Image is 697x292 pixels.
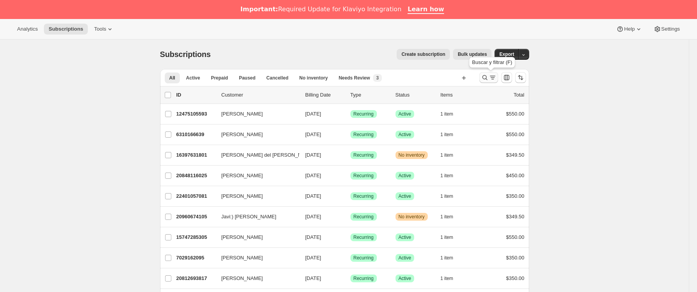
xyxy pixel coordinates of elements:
[12,24,42,35] button: Analytics
[305,131,321,137] span: [DATE]
[397,49,450,60] button: Create subscription
[506,131,524,137] span: $550.00
[376,75,379,81] span: 3
[441,170,462,181] button: 1 item
[176,273,524,284] div: 20812693817[PERSON_NAME][DATE]LogradoRecurringLogradoActive1 item$350.00
[441,275,453,282] span: 1 item
[354,275,374,282] span: Recurring
[217,149,294,161] button: [PERSON_NAME] del [PERSON_NAME] [PERSON_NAME]
[176,211,524,222] div: 20960674105Javi:) [PERSON_NAME][DATE]LogradoRecurringAdvertenciaNo inventory1 item$349.50
[176,191,524,202] div: 22401057081[PERSON_NAME][DATE]LogradoRecurringLogradoActive1 item$350.00
[396,91,434,99] p: Status
[221,233,263,241] span: [PERSON_NAME]
[501,72,512,83] button: Personalizar el orden y la visibilidad de las columnas de la tabla
[176,129,524,140] div: 6310166639[PERSON_NAME][DATE]LogradoRecurringLogradoActive1 item$550.00
[441,191,462,202] button: 1 item
[399,214,425,220] span: No inventory
[305,111,321,117] span: [DATE]
[221,275,263,282] span: [PERSON_NAME]
[441,232,462,243] button: 1 item
[441,173,453,179] span: 1 item
[506,152,524,158] span: $349.50
[305,234,321,240] span: [DATE]
[176,131,215,138] p: 6310166639
[515,72,526,83] button: Ordenar los resultados
[221,110,263,118] span: [PERSON_NAME]
[305,214,321,219] span: [DATE]
[399,152,425,158] span: No inventory
[305,275,321,281] span: [DATE]
[221,91,299,99] p: Customer
[239,75,256,81] span: Paused
[495,49,519,60] button: Export
[89,24,118,35] button: Tools
[221,254,263,262] span: [PERSON_NAME]
[49,26,83,32] span: Subscriptions
[354,234,374,240] span: Recurring
[399,275,411,282] span: Active
[176,91,215,99] p: ID
[399,234,411,240] span: Active
[176,172,215,180] p: 20848116025
[506,255,524,261] span: $350.00
[160,50,211,59] span: Subscriptions
[211,75,228,81] span: Prepaid
[453,49,491,60] button: Bulk updates
[240,5,401,13] div: Required Update for Klaviyo Integration
[441,152,453,158] span: 1 item
[221,192,263,200] span: [PERSON_NAME]
[354,131,374,138] span: Recurring
[176,232,524,243] div: 15747285305[PERSON_NAME][DATE]LogradoRecurringLogradoActive1 item$550.00
[441,214,453,220] span: 1 item
[350,91,389,99] div: Type
[441,129,462,140] button: 1 item
[221,172,263,180] span: [PERSON_NAME]
[44,24,88,35] button: Subscriptions
[624,26,634,32] span: Help
[217,272,294,285] button: [PERSON_NAME]
[499,51,514,57] span: Export
[94,26,106,32] span: Tools
[217,211,294,223] button: Javi:) [PERSON_NAME]
[401,51,445,57] span: Create subscription
[176,150,524,161] div: 16397631801[PERSON_NAME] del [PERSON_NAME] [PERSON_NAME][DATE]LogradoRecurringAdvertenciaNo inven...
[354,111,374,117] span: Recurring
[176,151,215,159] p: 16397631801
[514,91,524,99] p: Total
[354,214,374,220] span: Recurring
[305,255,321,261] span: [DATE]
[169,75,175,81] span: All
[612,24,647,35] button: Help
[479,72,498,83] button: Buscar y filtrar resultados
[399,193,411,199] span: Active
[399,173,411,179] span: Active
[221,131,263,138] span: [PERSON_NAME]
[299,75,328,81] span: No inventory
[217,252,294,264] button: [PERSON_NAME]
[458,73,470,83] button: Crear vista nueva
[217,169,294,182] button: [PERSON_NAME]
[305,91,344,99] p: Billing Date
[441,273,462,284] button: 1 item
[399,255,411,261] span: Active
[441,109,462,119] button: 1 item
[441,111,453,117] span: 1 item
[399,131,411,138] span: Active
[506,234,524,240] span: $550.00
[506,275,524,281] span: $350.00
[354,173,374,179] span: Recurring
[217,190,294,202] button: [PERSON_NAME]
[176,109,524,119] div: 12475105593[PERSON_NAME][DATE]LogradoRecurringLogradoActive1 item$550.00
[458,51,487,57] span: Bulk updates
[176,252,524,263] div: 7029162095[PERSON_NAME][DATE]LogradoRecurringLogradoActive1 item$350.00
[217,128,294,141] button: [PERSON_NAME]
[441,150,462,161] button: 1 item
[217,231,294,244] button: [PERSON_NAME]
[176,254,215,262] p: 7029162095
[441,211,462,222] button: 1 item
[354,255,374,261] span: Recurring
[240,5,278,13] b: Important:
[176,170,524,181] div: 20848116025[PERSON_NAME][DATE]LogradoRecurringLogradoActive1 item$450.00
[441,252,462,263] button: 1 item
[176,233,215,241] p: 15747285305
